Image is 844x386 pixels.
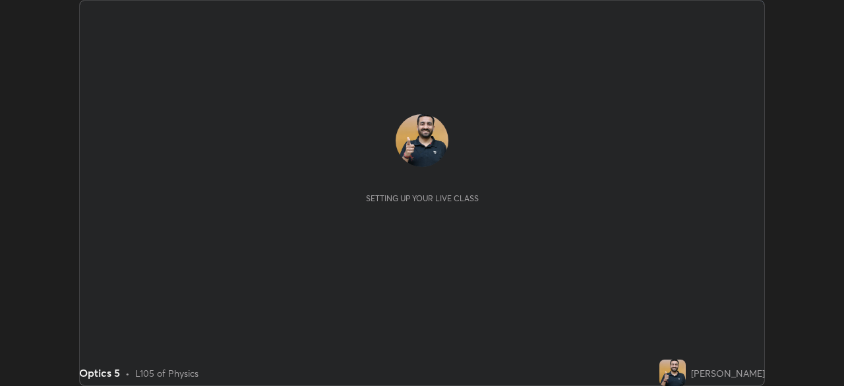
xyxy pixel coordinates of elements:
[366,193,479,203] div: Setting up your live class
[659,360,686,386] img: ff9b44368b1746629104e40f292850d8.jpg
[691,366,765,380] div: [PERSON_NAME]
[125,366,130,380] div: •
[79,365,120,381] div: Optics 5
[396,114,448,167] img: ff9b44368b1746629104e40f292850d8.jpg
[135,366,198,380] div: L105 of Physics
